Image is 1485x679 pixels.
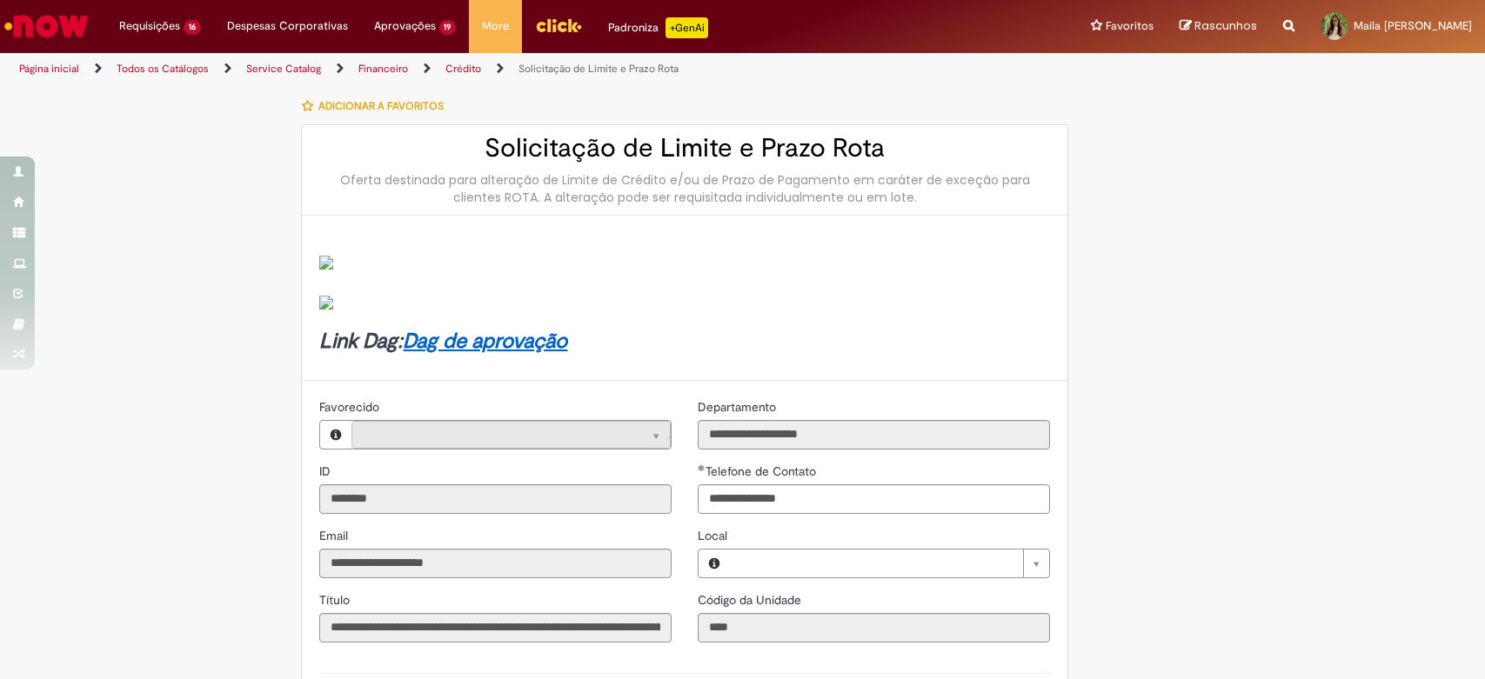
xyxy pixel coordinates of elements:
[319,549,672,578] input: Email
[319,171,1050,206] div: Oferta destinada para alteração de Limite de Crédito e/ou de Prazo de Pagamento em caráter de exc...
[403,328,567,355] a: Dag de aprovação
[319,399,383,415] span: Somente leitura - Favorecido
[698,591,805,609] label: Somente leitura - Código da Unidade
[2,9,91,43] img: ServiceNow
[319,463,334,480] label: Somente leitura - ID
[1194,17,1257,34] span: Rascunhos
[730,549,1049,577] a: Limpar campo Local
[535,12,582,38] img: click_logo_yellow_360x200.png
[698,399,779,415] span: Somente leitura - Departamento
[666,17,708,38] p: +GenAi
[698,613,1050,642] input: Código da Unidade
[319,592,353,608] span: Somente leitura - Título
[698,398,779,416] label: Somente leitura - Departamento
[319,484,672,514] input: ID
[320,421,351,449] button: Favorecido, Visualizar este registro
[13,53,977,85] ul: Trilhas de página
[698,592,805,608] span: Somente leitura - Código da Unidade
[1354,18,1472,33] span: Maila [PERSON_NAME]
[518,62,679,76] a: Solicitação de Limite e Prazo Rota
[698,464,706,471] span: Obrigatório Preenchido
[117,62,209,76] a: Todos os Catálogos
[706,463,819,479] span: Telefone de Contato
[319,527,351,544] label: Somente leitura - Email
[19,62,79,76] a: Página inicial
[1106,17,1154,35] span: Favoritos
[319,328,567,355] strong: Link Dag:
[319,591,353,609] label: Somente leitura - Título
[374,17,436,35] span: Aprovações
[319,256,333,270] img: sys_attachment.do
[318,99,444,113] span: Adicionar a Favoritos
[699,549,730,577] button: Local, Visualizar este registro
[698,420,1050,449] input: Departamento
[227,17,348,35] span: Despesas Corporativas
[246,62,321,76] a: Service Catalog
[482,17,509,35] span: More
[319,613,672,642] input: Título
[351,421,671,449] a: Limpar campo Favorecido
[301,88,453,124] button: Adicionar a Favoritos
[608,17,708,38] div: Padroniza
[1180,18,1257,35] a: Rascunhos
[319,463,334,479] span: Somente leitura - ID
[319,528,351,543] span: Somente leitura - Email
[319,296,333,310] img: sys_attachment.do
[358,62,408,76] a: Financeiro
[698,484,1050,514] input: Telefone de Contato
[439,20,457,35] span: 19
[184,20,201,35] span: 16
[698,528,731,543] span: Local
[319,134,1050,163] h2: Solicitação de Limite e Prazo Rota
[445,62,481,76] a: Crédito
[119,17,180,35] span: Requisições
